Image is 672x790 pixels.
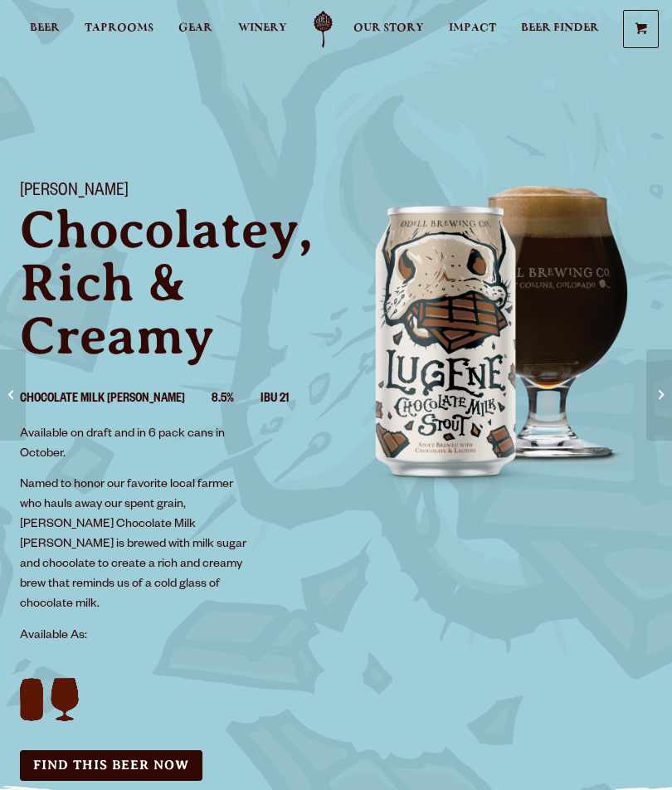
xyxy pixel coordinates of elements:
[20,475,257,615] p: Named to honor our favorite local farmer who hauls away our spent grain, [PERSON_NAME] Chocolate ...
[353,11,424,48] a: Our Story
[20,750,202,781] a: Find this Beer Now
[20,389,212,411] li: Chocolate Milk [PERSON_NAME]
[30,22,60,35] span: Beer
[261,389,315,411] li: IBU 21
[449,11,496,48] a: Impact
[30,11,60,48] a: Beer
[238,22,287,35] span: Winery
[85,22,153,35] span: Taprooms
[449,22,496,35] span: Impact
[521,11,599,48] a: Beer Finder
[85,11,153,48] a: Taprooms
[178,22,212,35] span: Gear
[20,425,257,465] p: Available on draft and in 6 pack cans in October.
[303,11,344,48] a: Odell Home
[20,627,316,646] p: Available As:
[521,22,599,35] span: Beer Finder
[212,389,261,411] li: 8.5%
[20,203,316,363] p: Chocolatey, Rich & Creamy
[238,11,287,48] a: Winery
[178,11,212,48] a: Gear
[336,162,672,498] img: Image of bottle and pour
[20,182,316,203] h1: [PERSON_NAME]
[353,22,424,35] span: Our Story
